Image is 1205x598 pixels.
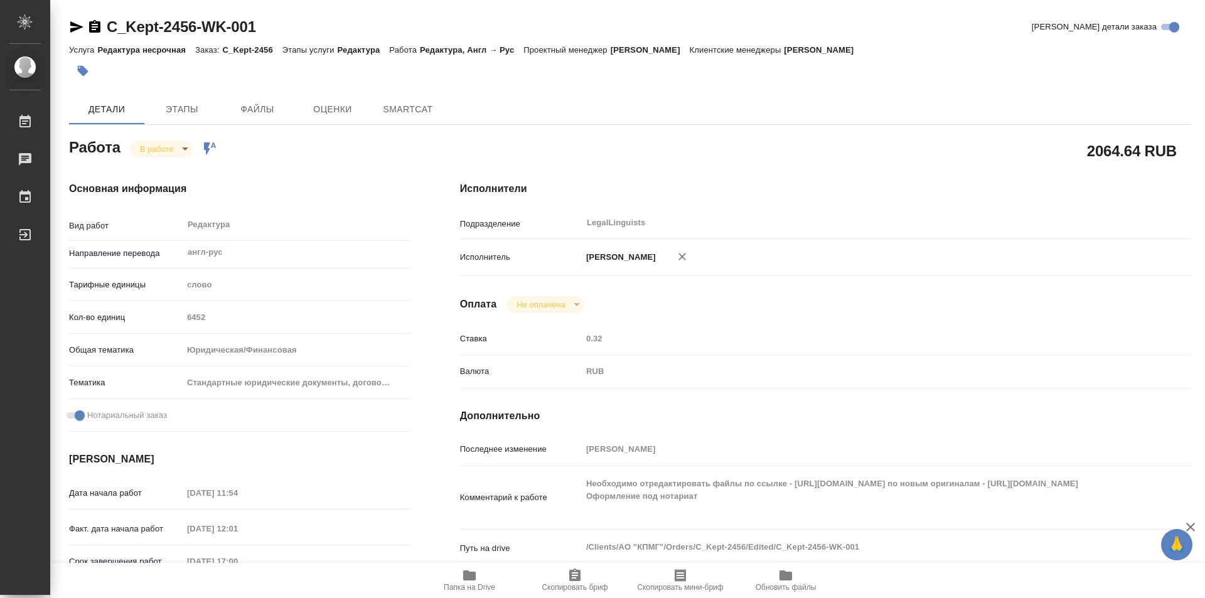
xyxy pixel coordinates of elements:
[183,372,410,393] div: Стандартные юридические документы, договоры, уставы
[582,251,656,264] p: [PERSON_NAME]
[378,102,438,117] span: SmartCat
[420,45,523,55] p: Редактура, Англ → Рус
[611,45,690,55] p: [PERSON_NAME]
[69,376,183,389] p: Тематика
[690,45,785,55] p: Клиентские менеджеры
[69,45,97,55] p: Услуга
[460,218,582,230] p: Подразделение
[1087,140,1177,161] h2: 2064.64 RUB
[227,102,287,117] span: Файлы
[460,542,582,555] p: Путь на drive
[582,440,1130,458] input: Пустое поле
[628,563,733,598] button: Скопировать мини-бриф
[1166,531,1187,558] span: 🙏
[69,487,183,499] p: Дата начала работ
[183,308,410,326] input: Пустое поле
[152,102,212,117] span: Этапы
[87,409,167,422] span: Нотариальный заказ
[69,523,183,535] p: Факт. дата начала работ
[107,18,256,35] a: C_Kept-2456-WK-001
[183,552,292,570] input: Пустое поле
[506,296,584,313] div: В работе
[542,583,608,592] span: Скопировать бриф
[183,339,410,361] div: Юридическая/Финансовая
[460,333,582,345] p: Ставка
[69,19,84,35] button: Скопировать ссылку для ЯМессенджера
[303,102,363,117] span: Оценки
[69,181,410,196] h4: Основная информация
[460,365,582,378] p: Валюта
[582,473,1130,520] textarea: Необходимо отредактировать файлы по ссылке - [URL][DOMAIN_NAME] по новым оригиналам - [URL][DOMAI...
[417,563,522,598] button: Папка на Drive
[69,220,183,232] p: Вид работ
[183,484,292,502] input: Пустое поле
[223,45,282,55] p: C_Kept-2456
[97,45,195,55] p: Редактура несрочная
[460,251,582,264] p: Исполнитель
[130,141,193,158] div: В работе
[637,583,723,592] span: Скопировать мини-бриф
[756,583,817,592] span: Обновить файлы
[582,329,1130,348] input: Пустое поле
[183,274,410,296] div: слово
[69,311,183,324] p: Кол-во единиц
[668,243,696,270] button: Удалить исполнителя
[69,452,410,467] h4: [PERSON_NAME]
[69,279,183,291] p: Тарифные единицы
[69,344,183,356] p: Общая тематика
[183,520,292,538] input: Пустое поле
[444,583,495,592] span: Папка на Drive
[460,443,582,456] p: Последнее изменение
[582,361,1130,382] div: RUB
[389,45,420,55] p: Работа
[136,144,178,154] button: В работе
[523,45,610,55] p: Проектный менеджер
[195,45,222,55] p: Заказ:
[77,102,137,117] span: Детали
[69,57,97,85] button: Добавить тэг
[513,299,569,310] button: Не оплачена
[87,19,102,35] button: Скопировать ссылку
[460,491,582,504] p: Комментарий к работе
[460,181,1191,196] h4: Исполнители
[1161,529,1192,560] button: 🙏
[460,297,497,312] h4: Оплата
[733,563,838,598] button: Обновить файлы
[522,563,628,598] button: Скопировать бриф
[460,408,1191,424] h4: Дополнительно
[69,247,183,260] p: Направление перевода
[1032,21,1157,33] span: [PERSON_NAME] детали заказа
[338,45,390,55] p: Редактура
[282,45,338,55] p: Этапы услуги
[582,537,1130,558] textarea: /Clients/АО "КПМГ"/Orders/C_Kept-2456/Edited/C_Kept-2456-WK-001
[784,45,863,55] p: [PERSON_NAME]
[69,555,183,568] p: Срок завершения работ
[69,135,120,158] h2: Работа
